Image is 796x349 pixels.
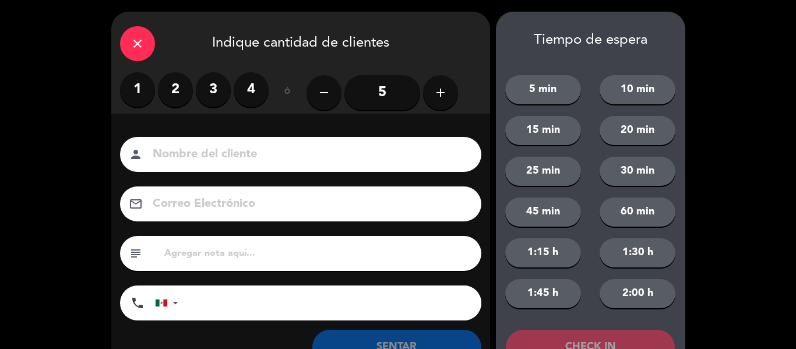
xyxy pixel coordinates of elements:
button: 5 min [505,75,581,104]
i: subject [129,246,143,260]
button: 1:15 h [505,238,581,267]
button: 60 min [600,198,675,227]
label: 3 [196,72,231,107]
i: remove [317,86,331,100]
div: ó [269,72,307,113]
button: 1:45 h [505,279,581,308]
label: 4 [234,72,269,107]
input: Agregar nota aquí... [163,245,473,262]
input: Nombre del cliente [152,144,466,165]
button: 10 min [600,75,675,104]
i: close [131,37,145,51]
div: Tiempo de espera [496,32,685,49]
i: phone [131,296,145,310]
button: 15 min [505,116,581,145]
button: 20 min [600,116,675,145]
button: 45 min [505,198,581,227]
label: 1 [120,72,155,107]
div: Mexico (México): +52 [156,286,182,320]
button: 25 min [505,157,581,186]
button: 1:30 h [600,238,675,267]
button: 2:00 h [600,279,675,308]
i: email [129,197,143,211]
div: Indique cantidad de clientes [111,12,490,72]
button: 30 min [600,157,675,186]
button: add [423,75,458,110]
input: Correo Electrónico [152,194,466,214]
i: person [129,147,143,161]
label: 2 [158,72,193,107]
button: remove [307,75,341,110]
i: add [434,86,448,100]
